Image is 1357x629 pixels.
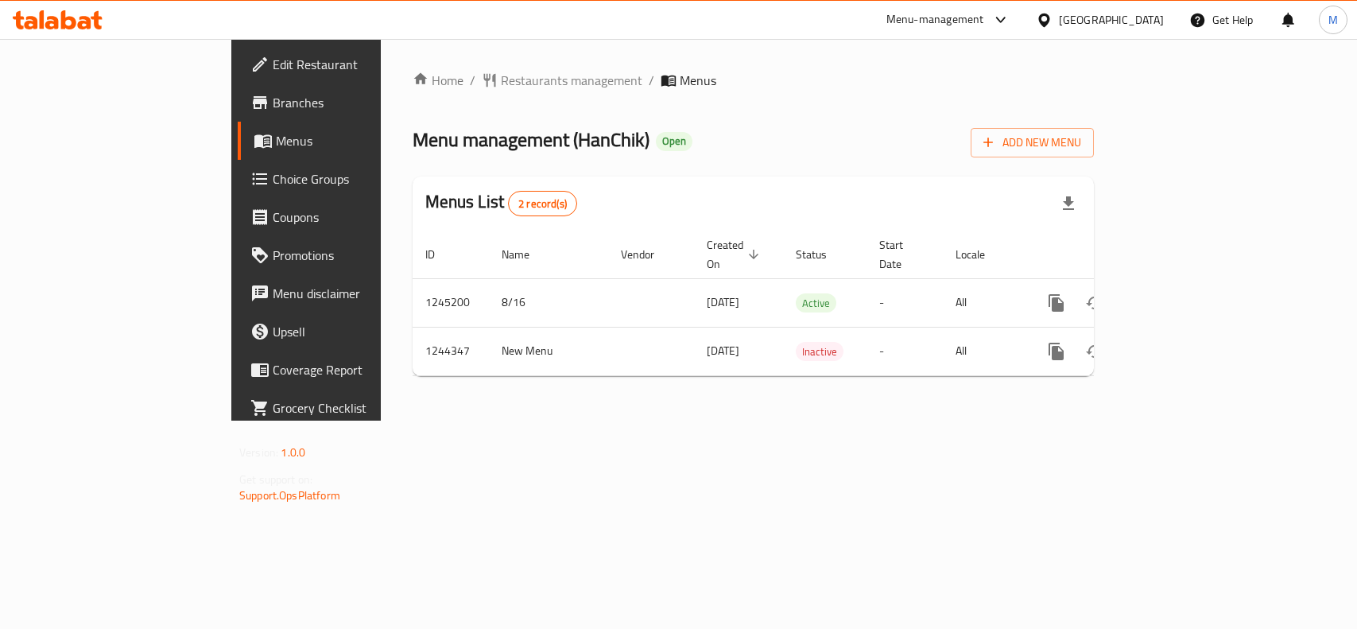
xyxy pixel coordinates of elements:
[238,122,458,160] a: Menus
[273,208,445,227] span: Coupons
[239,469,312,490] span: Get support on:
[238,389,458,427] a: Grocery Checklist
[796,294,836,313] span: Active
[281,442,305,463] span: 1.0.0
[238,351,458,389] a: Coverage Report
[276,131,445,150] span: Menus
[482,71,642,90] a: Restaurants management
[943,327,1025,375] td: All
[489,327,608,375] td: New Menu
[867,327,943,375] td: -
[238,198,458,236] a: Coupons
[413,71,1094,90] nav: breadcrumb
[509,196,576,212] span: 2 record(s)
[502,245,550,264] span: Name
[273,246,445,265] span: Promotions
[273,398,445,417] span: Grocery Checklist
[413,122,649,157] span: Menu management ( HanChik )
[238,236,458,274] a: Promotions
[425,245,456,264] span: ID
[656,132,692,151] div: Open
[1025,231,1203,279] th: Actions
[238,160,458,198] a: Choice Groups
[1037,332,1076,371] button: more
[796,245,847,264] span: Status
[867,278,943,327] td: -
[239,442,278,463] span: Version:
[707,235,764,274] span: Created On
[707,340,739,361] span: [DATE]
[621,245,675,264] span: Vendor
[886,10,984,29] div: Menu-management
[983,133,1081,153] span: Add New Menu
[1059,11,1164,29] div: [GEOGRAPHIC_DATA]
[273,322,445,341] span: Upsell
[425,190,577,216] h2: Menus List
[470,71,475,90] li: /
[956,245,1006,264] span: Locale
[489,278,608,327] td: 8/16
[796,342,843,361] div: Inactive
[656,134,692,148] span: Open
[1037,284,1076,322] button: more
[273,55,445,74] span: Edit Restaurant
[239,485,340,506] a: Support.OpsPlatform
[796,343,843,361] span: Inactive
[508,191,577,216] div: Total records count
[1076,332,1114,371] button: Change Status
[273,169,445,188] span: Choice Groups
[273,93,445,112] span: Branches
[707,292,739,313] span: [DATE]
[413,231,1203,376] table: enhanced table
[1049,184,1088,223] div: Export file
[943,278,1025,327] td: All
[971,128,1094,157] button: Add New Menu
[649,71,654,90] li: /
[238,313,458,351] a: Upsell
[879,235,924,274] span: Start Date
[501,71,642,90] span: Restaurants management
[680,71,716,90] span: Menus
[238,274,458,313] a: Menu disclaimer
[1076,284,1114,322] button: Change Status
[1328,11,1338,29] span: M
[238,45,458,83] a: Edit Restaurant
[238,83,458,122] a: Branches
[273,360,445,379] span: Coverage Report
[273,284,445,303] span: Menu disclaimer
